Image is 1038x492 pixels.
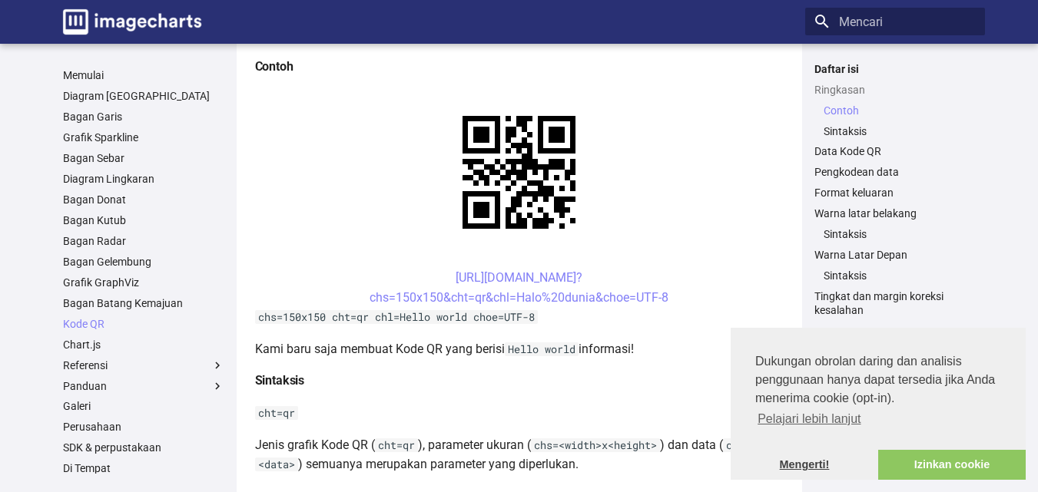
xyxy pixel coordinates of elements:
a: Sintaksis [824,269,976,282]
font: Memulai [63,69,104,81]
font: Bagan Radar [63,235,126,247]
a: Di Tempat [63,461,224,475]
a: Bagan Sebar [63,151,224,165]
font: [URL][DOMAIN_NAME]? [456,270,582,285]
font: Bagan Kutub [63,214,126,226]
font: Warna latar belakang [814,207,917,220]
font: Diagram Lingkaran [63,173,154,185]
a: Chart.js [63,338,224,352]
a: Warna latar belakang [814,206,976,220]
a: Bagan Radar [63,234,224,248]
font: Daftar isi [814,63,859,75]
code: chs=150x150 cht=qr chl=Hello world choe=UTF-8 [255,310,538,324]
a: Sintaksis [824,124,976,138]
font: Pengkodean data [814,166,899,178]
font: ), parameter ukuran ( [418,438,531,452]
a: Format keluaran [814,186,976,200]
a: Dokumentasi Bagan Gambar [57,3,207,41]
font: Pelajari lebih lanjut [758,412,861,425]
font: Chart.js [63,338,101,351]
font: Data Kode QR [814,145,881,157]
font: Mengerti! [780,458,830,471]
a: Diagram [GEOGRAPHIC_DATA] [63,89,224,103]
font: Diagram [GEOGRAPHIC_DATA] [63,90,210,102]
a: Bagan Kutub [63,213,224,227]
a: Pengkodean data [814,165,976,179]
font: ) semuanya merupakan parameter yang diperlukan. [298,457,579,471]
a: pelajari lebih lanjut tentang cookie [755,408,864,431]
font: Referensi [63,359,108,371]
a: izinkan cookie [878,450,1026,480]
font: Panduan [63,380,107,392]
nav: Warna Latar Depan [814,269,976,282]
code: chs=<width>x<height> [531,438,660,452]
a: Diagram Lingkaran [63,172,224,186]
font: Contoh [824,104,859,117]
a: Kode QR [63,317,224,331]
font: Grafik GraphViz [63,276,139,289]
code: Hello world [505,342,579,356]
font: Bagan Gelembung [63,256,151,268]
font: Jenis grafik Kode QR ( [255,438,375,452]
a: Bagan Gelembung [63,255,224,269]
a: Contoh [824,104,976,117]
code: cht=qr [375,438,418,452]
a: [URL][DOMAIN_NAME]?chs=150x150&cht=qr&chl=Halo%20dunia&choe=UTF-8 [370,270,668,305]
a: Tingkat dan margin koreksi kesalahan [814,289,976,317]
nav: Ringkasan [814,104,976,138]
font: ) dan data ( [660,438,723,452]
font: Bagan Sebar [63,152,124,164]
a: abaikan pesan cookie [731,450,878,480]
a: Bagan Donat [63,193,224,206]
font: Izinkan cookie [914,458,990,471]
font: Sintaksis [824,125,867,137]
font: Galeri [63,400,91,412]
a: Sintaksis [824,227,976,241]
font: Tingkat dan margin koreksi kesalahan [814,290,943,316]
font: Kami baru saja membuat Kode QR yang berisi [255,342,505,356]
font: Contoh [255,59,293,74]
font: Di Tempat [63,462,111,474]
font: Dukungan obrolan daring dan analisis penggunaan hanya dapat tersedia jika Anda menerima cookie (o... [755,355,995,404]
font: Perusahaan [63,421,121,433]
img: logo [63,9,201,35]
a: Data Kode QR [814,144,976,158]
font: Bagan Donat [63,193,126,206]
a: Perusahaan [63,420,224,434]
nav: Warna latar belakang [814,227,976,241]
font: Ringkasan [814,84,865,96]
div: persetujuan cookie [731,328,1026,480]
font: chs=150x150&cht=qr&chl=Halo%20dunia&choe=UTF-8 [370,290,668,305]
font: informasi! [579,342,634,356]
a: Bagan Batang Kemajuan [63,296,224,310]
font: Warna Latar Depan [814,249,907,261]
a: Galeri [63,399,224,413]
code: cht=qr [255,406,298,420]
a: Ringkasan [814,83,976,97]
font: Sintaksis [255,373,305,388]
font: Sintaksis [824,228,867,240]
input: Mencari [805,8,985,35]
font: Grafik Sparkline [63,131,138,144]
a: Memulai [63,68,224,82]
a: Warna Latar Depan [814,248,976,262]
font: Kode QR [63,318,104,330]
a: SDK & perpustakaan [63,441,224,454]
font: Bagan Garis [63,111,122,123]
a: Bagan Garis [63,110,224,124]
a: Grafik Sparkline [63,130,224,144]
font: Bagan Batang Kemajuan [63,297,183,309]
font: Sintaksis [824,269,867,282]
nav: Daftar isi [805,62,985,318]
font: SDK & perpustakaan [63,441,161,454]
a: Grafik GraphViz [63,276,224,289]
font: Format keluaran [814,187,894,199]
img: bagan [436,89,602,256]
